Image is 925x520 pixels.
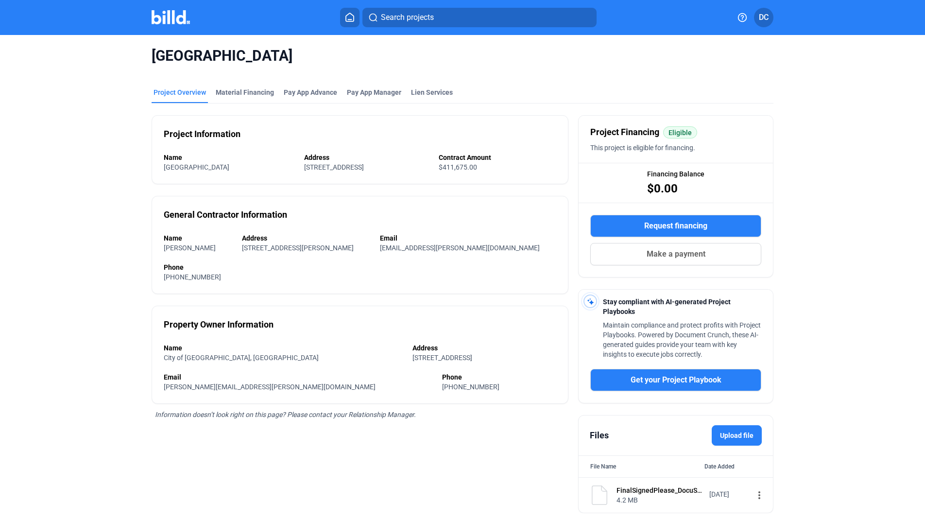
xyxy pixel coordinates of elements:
span: $0.00 [647,181,678,196]
mat-chip: Eligible [663,126,697,139]
div: Name [164,233,232,243]
span: [EMAIL_ADDRESS][PERSON_NAME][DOMAIN_NAME] [380,244,540,252]
span: [PERSON_NAME] [164,244,216,252]
div: Email [164,372,432,382]
div: Material Financing [216,87,274,97]
span: $411,675.00 [439,163,477,171]
span: Make a payment [647,248,705,260]
div: Phone [164,262,556,272]
div: Email [380,233,556,243]
div: Address [412,343,556,353]
div: Project Information [164,127,240,141]
span: [PHONE_NUMBER] [164,273,221,281]
img: Billd Company Logo [152,10,190,24]
div: Pay App Advance [284,87,337,97]
span: Project Financing [590,125,659,139]
span: [STREET_ADDRESS] [304,163,364,171]
div: Files [590,429,609,442]
span: Stay compliant with AI-generated Project Playbooks [603,298,731,315]
div: Lien Services [411,87,453,97]
img: document [590,485,609,505]
span: Pay App Manager [347,87,401,97]
span: [GEOGRAPHIC_DATA] [164,163,229,171]
span: Maintain compliance and protect profits with Project Playbooks. Powered by Document Crunch, these... [603,321,761,358]
div: Date Added [704,462,761,471]
div: [DATE] [709,489,748,499]
div: Project Overview [154,87,206,97]
span: DC [759,12,769,23]
span: Search projects [381,12,434,23]
span: [PHONE_NUMBER] [442,383,499,391]
span: [GEOGRAPHIC_DATA] [152,47,773,65]
div: General Contractor Information [164,208,287,222]
div: Property Owner Information [164,318,274,331]
div: File Name [590,462,616,471]
div: Address [304,153,429,162]
div: Name [164,343,403,353]
span: Financing Balance [647,169,704,179]
span: [PERSON_NAME][EMAIL_ADDRESS][PERSON_NAME][DOMAIN_NAME] [164,383,376,391]
mat-icon: more_vert [754,489,765,501]
div: Address [242,233,370,243]
div: Contract Amount [439,153,556,162]
span: Request financing [644,220,707,232]
div: Phone [442,372,556,382]
div: FinalSignedPlease_DocuSign_24012_Ramsay_Park_Alpha__.pdf [617,485,703,495]
div: 4.2 MB [617,495,703,505]
span: Get your Project Playbook [631,374,721,386]
span: [STREET_ADDRESS] [412,354,472,362]
span: This project is eligible for financing. [590,144,695,152]
label: Upload file [712,425,762,446]
span: [STREET_ADDRESS][PERSON_NAME] [242,244,354,252]
span: Information doesn’t look right on this page? Please contact your Relationship Manager. [155,411,416,418]
span: City of [GEOGRAPHIC_DATA], [GEOGRAPHIC_DATA] [164,354,319,362]
div: Name [164,153,294,162]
